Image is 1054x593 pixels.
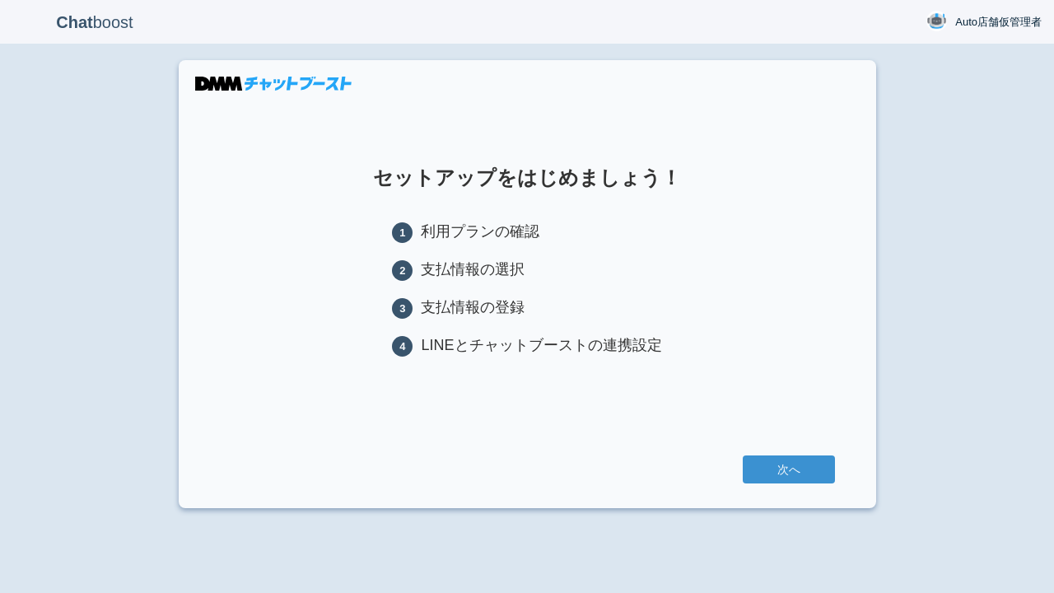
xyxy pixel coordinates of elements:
span: Auto店舗仮管理者 [955,14,1042,30]
span: 1 [392,222,413,243]
li: LINEとチャットブーストの連携設定 [392,335,661,357]
span: 2 [392,260,413,281]
li: 支払情報の選択 [392,259,661,281]
p: boost [12,2,177,43]
h1: セットアップをはじめましょう！ [220,167,835,189]
img: User Image [926,11,947,31]
span: 3 [392,298,413,319]
img: DMMチャットブースト [195,77,352,91]
li: 支払情報の登録 [392,297,661,319]
span: 4 [392,336,413,357]
b: Chat [56,13,92,31]
a: 次へ [743,455,835,483]
li: 利用プランの確認 [392,222,661,243]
